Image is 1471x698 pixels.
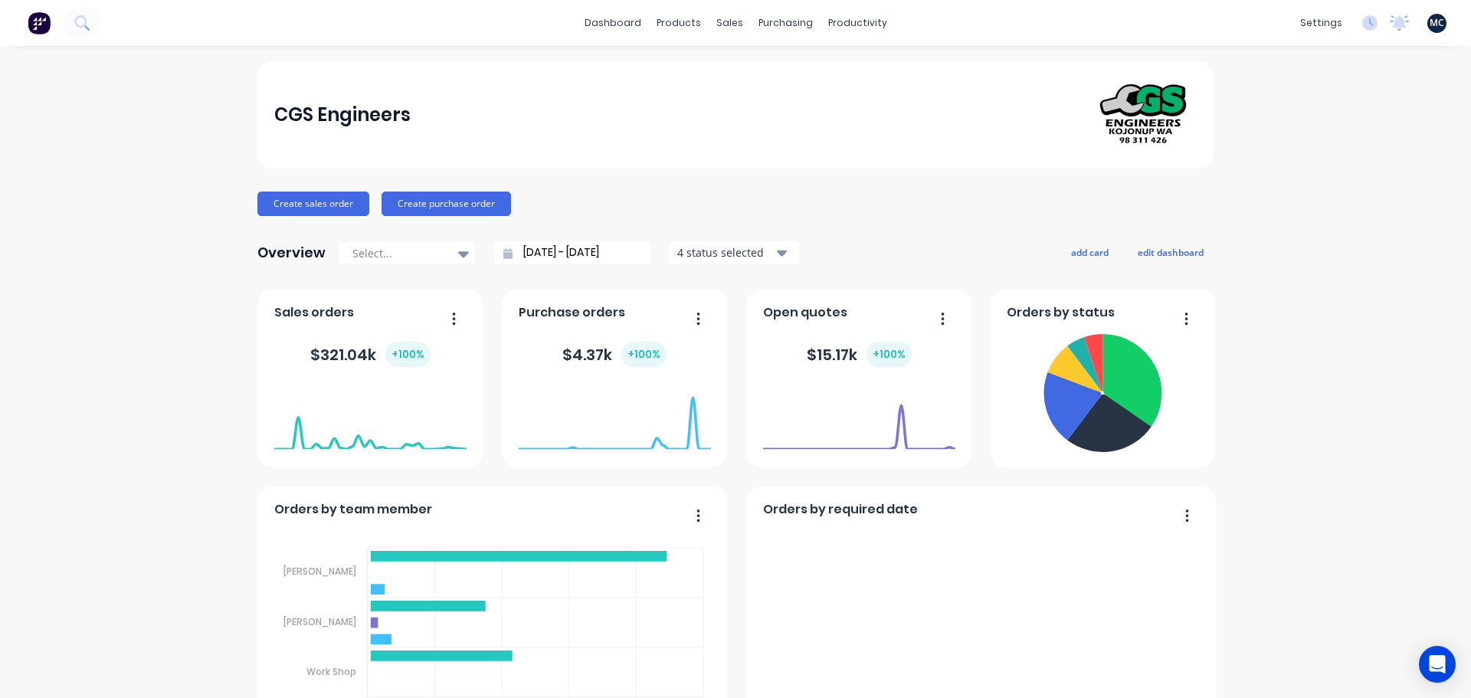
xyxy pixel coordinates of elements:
[1292,11,1350,34] div: settings
[649,11,709,34] div: products
[867,342,912,367] div: + 100 %
[28,11,51,34] img: Factory
[257,192,369,216] button: Create sales order
[1089,67,1197,163] img: CGS Engineers
[382,192,511,216] button: Create purchase order
[1430,16,1444,30] span: MC
[669,241,799,264] button: 4 status selected
[677,244,774,261] div: 4 status selected
[385,342,431,367] div: + 100 %
[310,342,431,367] div: $ 321.04k
[763,303,847,322] span: Open quotes
[1061,242,1119,262] button: add card
[577,11,649,34] a: dashboard
[821,11,895,34] div: productivity
[1419,646,1456,683] div: Open Intercom Messenger
[1007,303,1115,322] span: Orders by status
[274,500,432,519] span: Orders by team member
[306,665,355,678] tspan: Work Shop
[562,342,667,367] div: $ 4.37k
[274,303,354,322] span: Sales orders
[519,303,625,322] span: Purchase orders
[751,11,821,34] div: purchasing
[257,238,326,268] div: Overview
[621,342,667,367] div: + 100 %
[763,500,918,519] span: Orders by required date
[283,565,355,578] tspan: [PERSON_NAME]
[1128,242,1214,262] button: edit dashboard
[807,342,912,367] div: $ 15.17k
[709,11,751,34] div: sales
[283,614,355,628] tspan: [PERSON_NAME]
[274,100,411,130] div: CGS Engineers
